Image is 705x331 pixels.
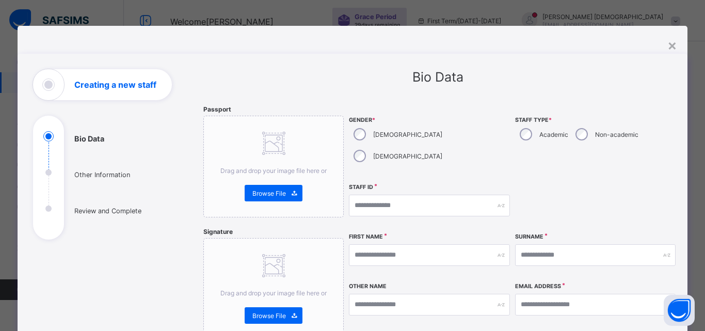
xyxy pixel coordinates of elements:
div: × [667,36,677,54]
label: [DEMOGRAPHIC_DATA] [373,152,442,160]
div: Drag and drop your image file here orBrowse File [203,116,344,217]
label: [DEMOGRAPHIC_DATA] [373,131,442,138]
h1: Creating a new staff [74,81,156,89]
span: Signature [203,228,233,235]
label: Other Name [349,283,387,290]
label: Non-academic [595,131,638,138]
span: Bio Data [412,69,463,85]
label: Email Address [515,283,561,290]
span: Browse File [252,312,286,320]
label: Staff ID [349,184,373,191]
span: Drag and drop your image file here or [220,167,327,175]
label: Surname [515,233,543,240]
span: Passport [203,105,231,113]
button: Open asap [664,295,695,326]
span: Staff Type [515,117,676,123]
label: First Name [349,233,383,240]
span: Drag and drop your image file here or [220,289,327,297]
span: Gender [349,117,509,123]
span: Browse File [252,190,286,197]
label: Academic [539,131,568,138]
